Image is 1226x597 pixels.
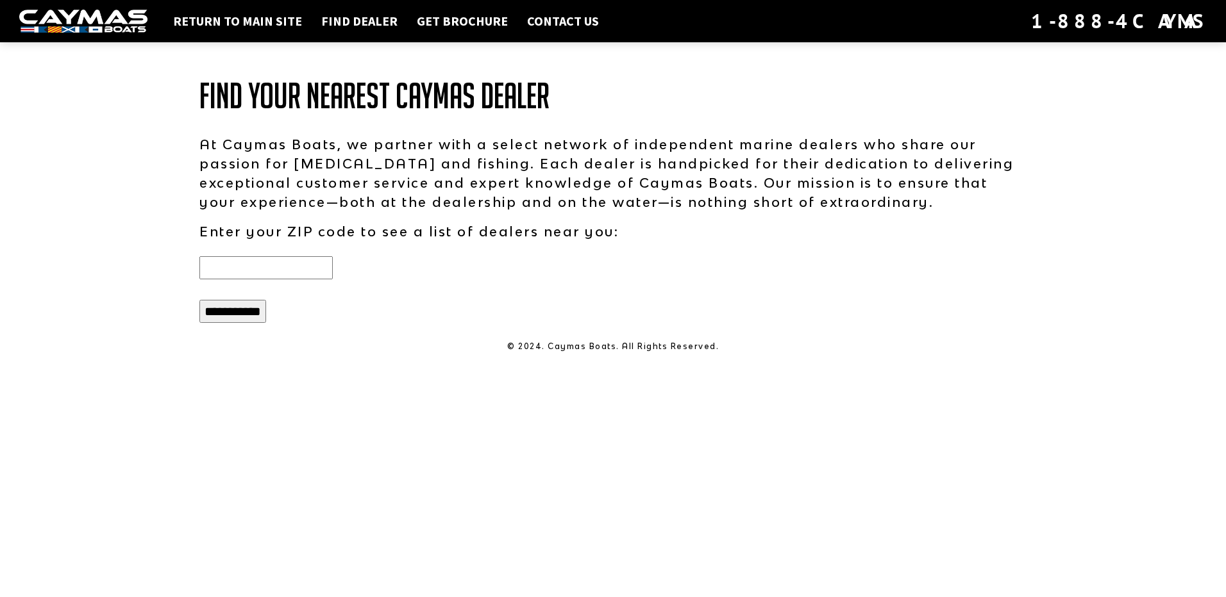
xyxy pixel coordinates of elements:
[199,222,1027,241] p: Enter your ZIP code to see a list of dealers near you:
[315,13,404,29] a: Find Dealer
[410,13,514,29] a: Get Brochure
[199,135,1027,211] p: At Caymas Boats, we partner with a select network of independent marine dealers who share our pas...
[167,13,308,29] a: Return to main site
[19,10,147,33] img: white-logo-c9c8dbefe5ff5ceceb0f0178aa75bf4bb51f6bca0971e226c86eb53dfe498488.png
[199,77,1027,115] h1: Find Your Nearest Caymas Dealer
[521,13,605,29] a: Contact Us
[1031,7,1207,35] div: 1-888-4CAYMAS
[199,341,1027,352] p: © 2024. Caymas Boats. All Rights Reserved.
